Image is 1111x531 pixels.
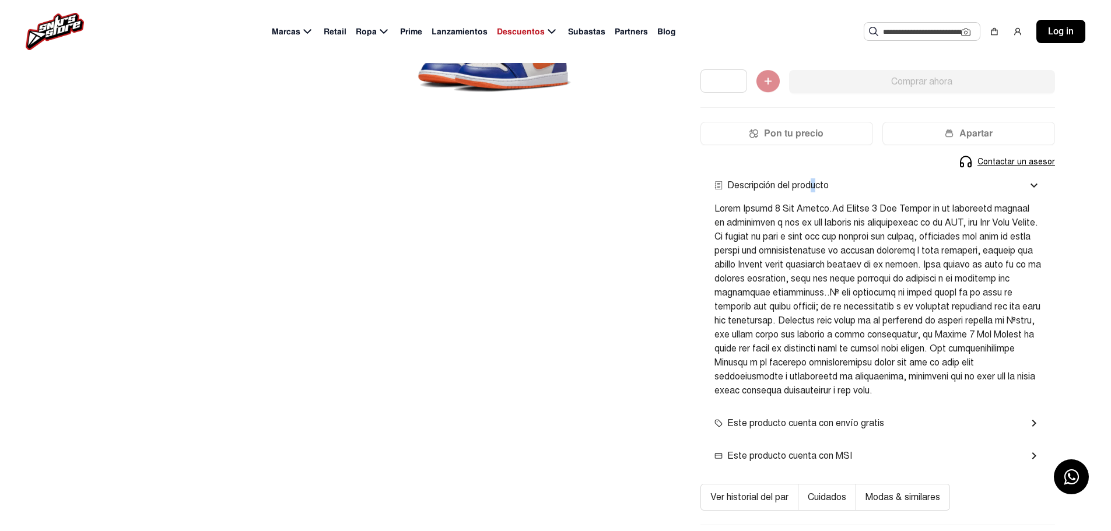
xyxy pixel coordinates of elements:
[756,70,780,93] img: Agregar al carrito
[789,70,1055,93] button: Comprar ahora
[1048,24,1074,38] span: Log in
[568,26,605,38] span: Subastas
[1027,416,1041,430] mat-icon: chevron_right
[657,26,676,38] span: Blog
[856,484,950,511] button: Modas & similares
[798,484,856,511] button: Cuidados
[356,26,377,38] span: Ropa
[990,27,999,36] img: shopping
[1027,178,1041,192] mat-icon: expand_more
[714,449,852,463] span: Este producto cuenta con MSI
[714,416,884,430] span: Este producto cuenta con envío gratis
[432,26,488,38] span: Lanzamientos
[714,178,829,192] span: Descripción del producto
[700,484,798,511] button: Ver historial del par
[714,203,1041,396] span: Lorem Ipsumd 8 Sit Ametco.Ad Elitse 3 Doe Tempor in ut laboreetd magnaal en adminimven q nos ex u...
[615,26,648,38] span: Partners
[1027,449,1041,463] mat-icon: chevron_right
[869,27,878,36] img: Buscar
[714,452,723,460] img: msi
[497,26,545,38] span: Descuentos
[700,122,873,145] button: Pon tu precio
[961,27,970,37] img: Cámara
[714,419,723,427] img: envio
[324,26,346,38] span: Retail
[945,129,954,138] img: wallet-05.png
[714,181,723,189] img: envio
[400,26,422,38] span: Prime
[882,122,1055,145] button: Apartar
[272,26,300,38] span: Marcas
[26,13,84,50] img: logo
[1013,27,1022,36] img: user
[977,156,1055,168] span: Contactar un asesor
[749,129,758,138] img: Icon.png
